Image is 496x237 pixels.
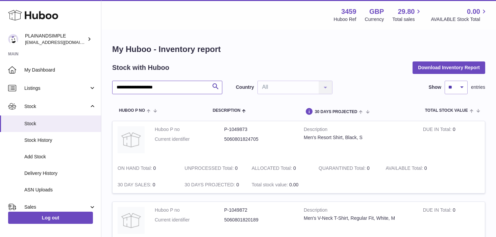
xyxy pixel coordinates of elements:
[224,136,294,142] dd: 5060801824705
[113,177,179,193] td: 0
[369,7,384,16] strong: GBP
[24,204,89,210] span: Sales
[24,67,96,73] span: My Dashboard
[24,103,89,110] span: Stock
[118,182,153,189] strong: 30 DAY SALES
[398,7,415,16] span: 29.80
[429,84,441,90] label: Show
[112,63,169,72] h2: Stock with Huboo
[334,16,356,23] div: Huboo Ref
[155,207,224,213] dt: Huboo P no
[24,121,96,127] span: Stock
[184,165,235,173] strong: UNPROCESSED Total
[179,160,246,177] td: 0
[25,33,86,46] div: PLAINANDSIMPLE
[304,134,413,141] div: Men's Resort Shirt, Black, S
[467,7,480,16] span: 0.00
[425,108,468,113] span: Total stock value
[304,215,413,221] div: Men's V-Neck T-Shirt, Regular Fit, White, M
[252,182,289,189] strong: Total stock value
[236,84,254,90] label: Country
[155,217,224,223] dt: Current identifier
[367,165,370,171] span: 0
[24,137,96,143] span: Stock History
[155,136,224,142] dt: Current identifier
[365,16,384,23] div: Currency
[471,84,485,90] span: entries
[380,160,447,177] td: 0
[413,61,485,74] button: Download Inventory Report
[213,108,240,113] span: Description
[386,165,424,173] strong: AVAILABLE Total
[112,44,485,55] h1: My Huboo - Inventory report
[24,85,89,91] span: Listings
[247,160,314,177] td: 0
[423,127,453,134] strong: DUE IN Total
[8,34,18,44] img: duco@plainandsimple.com
[304,207,413,215] strong: Description
[24,187,96,193] span: ASN Uploads
[184,182,236,189] strong: 30 DAYS PROJECTED
[8,212,93,224] a: Log out
[224,126,294,133] dd: P-1049873
[252,165,293,173] strong: ALLOCATED Total
[304,126,413,134] strong: Description
[315,110,357,114] span: 30 DAYS PROJECTED
[24,154,96,160] span: Add Stock
[431,7,488,23] a: 0.00 AVAILABLE Stock Total
[118,207,145,234] img: product image
[224,207,294,213] dd: P-1049872
[392,7,422,23] a: 29.80 Total sales
[423,207,453,214] strong: DUE IN Total
[119,108,145,113] span: Huboo P no
[24,170,96,177] span: Delivery History
[113,160,179,177] td: 0
[289,182,298,187] span: 0.00
[341,7,356,16] strong: 3459
[118,165,153,173] strong: ON HAND Total
[25,39,99,45] span: [EMAIL_ADDRESS][DOMAIN_NAME]
[392,16,422,23] span: Total sales
[319,165,367,173] strong: QUARANTINED Total
[155,126,224,133] dt: Huboo P no
[431,16,488,23] span: AVAILABLE Stock Total
[418,121,485,160] td: 0
[179,177,246,193] td: 0
[118,126,145,153] img: product image
[224,217,294,223] dd: 5060801820189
